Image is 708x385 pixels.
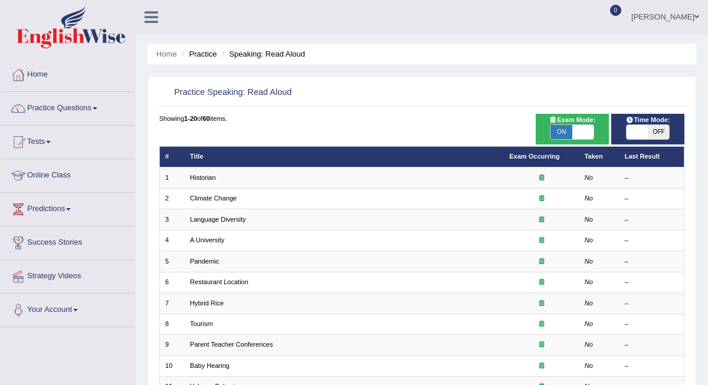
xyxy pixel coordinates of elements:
[1,193,135,222] a: Predictions
[509,361,573,371] div: Exam occurring question
[509,320,573,329] div: Exam occurring question
[159,146,185,167] th: #
[190,216,246,223] a: Language Diversity
[585,362,593,369] em: No
[625,215,678,225] div: –
[509,299,573,308] div: Exam occurring question
[184,115,197,122] b: 1-20
[625,299,678,308] div: –
[579,146,619,167] th: Taken
[625,257,678,266] div: –
[159,167,185,188] td: 1
[159,114,685,123] div: Showing of items.
[509,340,573,350] div: Exam occurring question
[190,195,237,202] a: Climate Change
[585,216,593,223] em: No
[509,194,573,203] div: Exam occurring question
[509,257,573,266] div: Exam occurring question
[159,293,185,314] td: 7
[585,174,593,181] em: No
[159,356,185,376] td: 10
[625,194,678,203] div: –
[159,85,485,100] h2: Practice Speaking: Read Aloud
[585,236,593,243] em: No
[1,294,135,323] a: Your Account
[159,335,185,356] td: 9
[1,92,135,121] a: Practice Questions
[185,146,504,167] th: Title
[625,320,678,329] div: –
[585,278,593,285] em: No
[156,50,177,58] a: Home
[159,188,185,209] td: 2
[159,314,185,334] td: 8
[625,236,678,245] div: –
[1,226,135,256] a: Success Stories
[625,361,678,371] div: –
[610,5,622,16] span: 0
[536,114,609,144] div: Show exams occurring in exams
[625,340,678,350] div: –
[190,236,224,243] a: A University
[219,48,305,60] li: Speaking: Read Aloud
[159,209,185,230] td: 3
[159,230,185,251] td: 4
[585,300,593,307] em: No
[585,195,593,202] em: No
[619,146,684,167] th: Last Result
[509,236,573,245] div: Exam occurring question
[1,58,135,88] a: Home
[1,159,135,189] a: Online Class
[585,341,593,348] em: No
[190,174,216,181] a: Historian
[622,115,674,126] span: Time Mode:
[585,258,593,265] em: No
[625,278,678,287] div: –
[179,48,217,60] li: Practice
[190,320,213,327] a: Tourism
[550,125,572,139] span: ON
[190,300,224,307] a: Hybrid Rice
[509,278,573,287] div: Exam occurring question
[190,341,273,348] a: Parent Teacher Conferences
[648,125,669,139] span: OFF
[1,126,135,155] a: Tests
[190,278,248,285] a: Restaurant Location
[190,258,219,265] a: Pandemic
[190,362,230,369] a: Baby Hearing
[509,153,559,160] a: Exam Occurring
[159,251,185,272] td: 5
[509,173,573,183] div: Exam occurring question
[509,215,573,225] div: Exam occurring question
[1,260,135,289] a: Strategy Videos
[545,115,599,126] span: Exam Mode:
[585,320,593,327] em: No
[202,115,209,122] b: 60
[159,272,185,292] td: 6
[625,173,678,183] div: –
